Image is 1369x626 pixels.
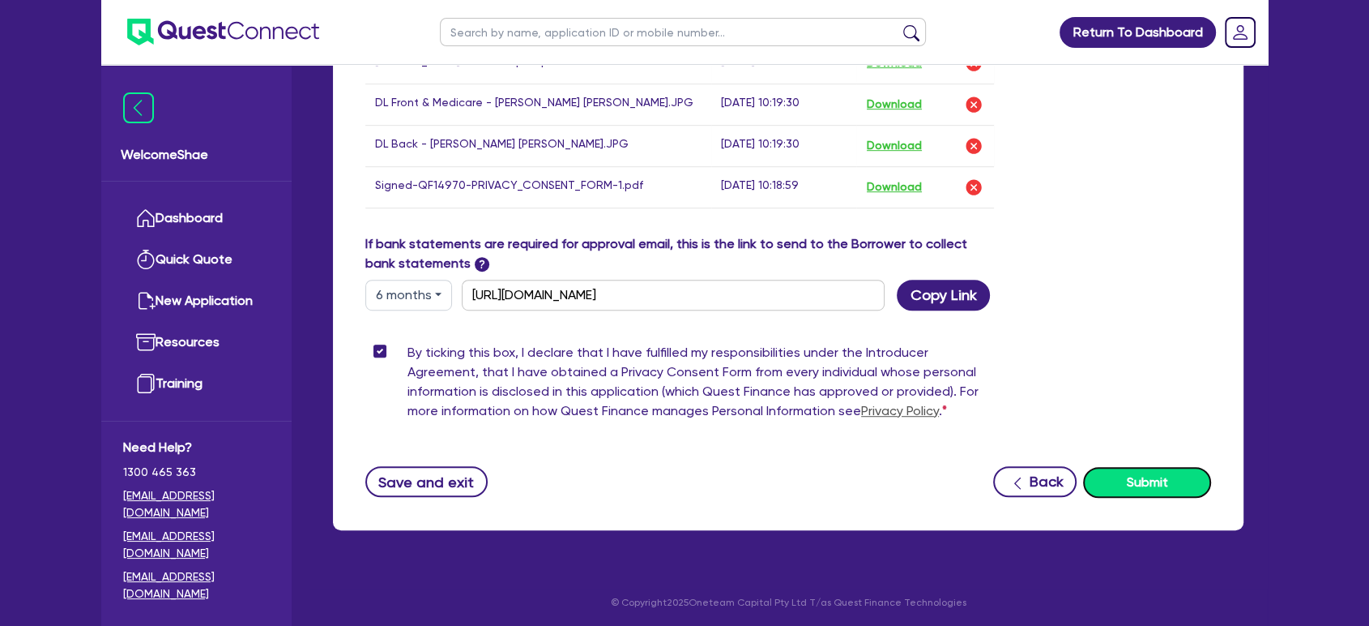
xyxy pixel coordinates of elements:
span: Welcome Shae [121,145,272,165]
button: Save and exit [365,466,488,497]
td: [DATE] 10:19:30 [711,125,856,166]
span: 1300 465 363 [123,464,270,481]
a: Resources [123,322,270,363]
a: Dropdown toggle [1219,11,1261,54]
button: Back [993,466,1077,497]
span: Need Help? [123,438,270,457]
a: [EMAIL_ADDRESS][DOMAIN_NAME] [123,487,270,521]
img: new-application [136,291,156,311]
a: Return To Dashboard [1060,17,1216,48]
button: Copy Link [897,280,990,311]
a: Privacy Policy [861,403,939,418]
span: ? [475,257,489,272]
img: delete-icon [964,136,983,156]
button: Download [866,135,923,156]
td: DL Front & Medicare - [PERSON_NAME] [PERSON_NAME].JPG [365,84,711,125]
button: Dropdown toggle [365,280,452,311]
img: icon-menu-close [123,92,154,123]
img: delete-icon [964,95,983,114]
a: Training [123,363,270,405]
img: resources [136,332,156,352]
img: quest-connect-logo-blue [127,19,319,45]
td: [DATE] 10:19:30 [711,84,856,125]
p: © Copyright 2025 Oneteam Capital Pty Ltd T/as Quest Finance Technologies [322,595,1255,610]
label: By ticking this box, I declare that I have fulfilled my responsibilities under the Introducer Agr... [407,343,994,427]
img: training [136,374,156,393]
a: Quick Quote [123,239,270,281]
a: New Application [123,281,270,322]
td: [DATE] 10:18:59 [711,166,856,208]
td: DL Back - [PERSON_NAME] [PERSON_NAME].JPG [365,125,711,166]
button: Download [866,177,923,198]
button: Download [866,94,923,115]
input: Search by name, application ID or mobile number... [440,18,926,46]
td: Signed-QF14970-PRIVACY_CONSENT_FORM-1.pdf [365,166,711,208]
a: [EMAIL_ADDRESS][DOMAIN_NAME] [123,528,270,562]
img: delete-icon [964,178,983,197]
button: Submit [1083,467,1211,498]
a: Dashboard [123,198,270,239]
a: [EMAIL_ADDRESS][DOMAIN_NAME] [123,568,270,602]
img: quick-quote [136,250,156,269]
label: If bank statements are required for approval email, this is the link to send to the Borrower to c... [365,234,994,273]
